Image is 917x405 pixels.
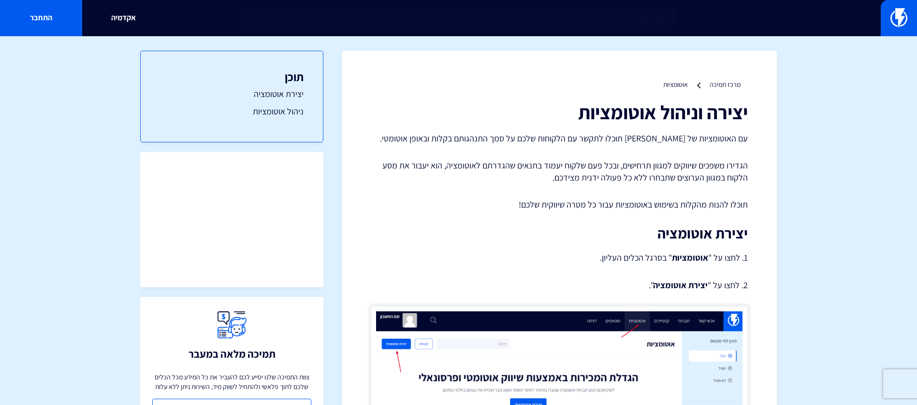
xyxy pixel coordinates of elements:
[663,80,688,89] a: אוטומציות
[672,252,708,263] strong: אוטומציות
[371,225,748,241] h2: יצירת אוטומציה
[241,7,676,29] input: חיפוש מהיר...
[371,279,748,292] p: 2. לחצו על " ".
[371,101,748,123] h1: יצירה וניהול אוטומציות
[160,88,304,100] a: יצירת אוטומציה
[371,132,748,145] p: עם האוטומציות של [PERSON_NAME] תוכלו לתקשר עם הלקוחות שלכם על סמך התנהגותם בקלות ובאופן אוטומטי.
[189,348,276,360] h3: תמיכה מלאה במעבר
[371,198,748,211] p: תוכלו להנות מהקלות בשימוש באוטומציות עבור כל מטרה שיווקית שלכם!
[710,80,741,89] a: מרכז תמיכה
[160,105,304,118] a: ניהול אוטומציות
[371,159,748,184] p: הגדירו משפכים שיווקים למגוון תרחישים, ובכל פעם שלקוח יעמוד בתנאים שהגדרתם לאוטומציה, הוא יעבור את...
[653,279,708,291] strong: יצירת אוטומציה
[152,372,311,391] p: צוות התמיכה שלנו יסייע לכם להעביר את כל המידע מכל הכלים שלכם לתוך פלאשי ולהתחיל לשווק מיד, השירות...
[371,251,748,265] p: 1. לחצו על " " בסרגל הכלים העליון.
[160,70,304,83] h3: תוכן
